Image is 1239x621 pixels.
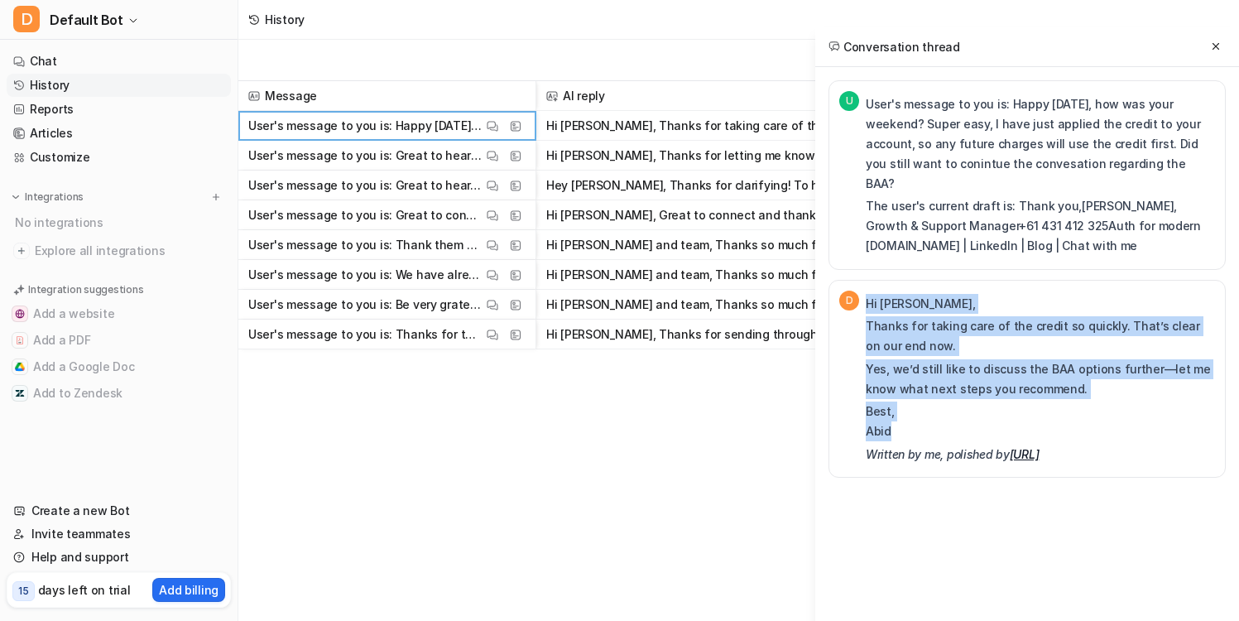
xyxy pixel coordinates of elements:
a: Articles [7,122,231,145]
a: [URL] [1010,447,1040,461]
p: User's message to you is: We have already actioned some of your feedback and we will keep an eye ... [248,260,483,290]
p: days left on trial [38,581,131,599]
button: Add a websiteAdd a website [7,301,231,327]
p: Integrations [25,190,84,204]
p: Integration suggestions [28,282,143,297]
button: Hi [PERSON_NAME] and team, Thanks so much for the call and for the thorough feedback. We're alrea... [546,230,869,260]
button: Integrations [7,189,89,205]
p: User's message to you is: Happy [DATE], how was your weekend? Super easy, I have just applied the... [248,111,483,141]
img: Add to Zendesk [15,388,25,398]
img: expand menu [10,191,22,203]
span: Message [245,81,529,111]
button: Hi [PERSON_NAME], Thanks for letting me know. I appreciate the update and completely understand p... [546,141,869,171]
img: explore all integrations [13,243,30,259]
button: Add a Google DocAdd a Google Doc [7,354,231,380]
span: D [13,6,40,32]
p: Best, Abid [866,402,1215,441]
p: User's message to you is: Be very grateful for the call and feedback, team will be working throug... [248,290,483,320]
a: Chat [7,50,231,73]
button: Hi [PERSON_NAME] and team, Thanks so much for the call and all the thoughtful feedback—we really ... [546,260,869,290]
p: User's message to you is: Great to hear from you, sorry to say the team hasnt begun work yet on t... [248,141,483,171]
button: Add to ZendeskAdd to Zendesk [7,380,231,407]
a: Reports [7,98,231,121]
a: Customize [7,146,231,169]
p: Hi [PERSON_NAME], [866,294,1215,314]
p: 15 [18,584,29,599]
div: No integrations [10,209,231,236]
p: User's message to you is: Thank them for the call, providing valuable feedback that we are alread... [248,230,483,260]
img: menu_add.svg [210,191,222,203]
button: Add a PDFAdd a PDF [7,327,231,354]
a: History [7,74,231,97]
span: AI reply [543,81,872,111]
button: Hi [PERSON_NAME], Great to connect and thanks for reaching out. We'll definitely keep Bid Helpdes... [546,200,869,230]
p: The user's current draft is: Thank you,[PERSON_NAME], Growth & Support Manager+61 431 412 325Auth... [866,196,1215,256]
p: User's message to you is: Great to hear. Could you explain your use case further? Will Rippling b... [248,171,483,200]
h2: Conversation thread [828,38,960,55]
img: Add a website [15,309,25,319]
a: Invite teammates [7,522,231,546]
button: Add billing [152,578,225,602]
span: Default Bot [50,8,123,31]
p: Yes, we’d still like to discuss the BAA options further—let me know what next steps you recommend. [866,359,1215,399]
a: Help and support [7,546,231,569]
div: History [265,11,305,28]
button: Hi [PERSON_NAME], Thanks for taking care of the credit so quickly. That’s clear on our end now. Y... [546,111,869,141]
img: Add a PDF [15,335,25,345]
p: User's message to you is: Thanks for the call, the team will review the presentation before the n... [248,320,483,349]
p: Thanks for taking care of the credit so quickly. That’s clear on our end now. [866,316,1215,356]
p: Add billing [159,581,219,599]
button: Hi [PERSON_NAME], Thanks for sending through the presentation. The team will review it ahead of o... [546,320,869,349]
p: User's message to you is: Happy [DATE], how was your weekend? Super easy, I have just applied the... [866,94,1215,194]
span: U [839,91,859,111]
a: Create a new Bot [7,499,231,522]
img: Add a Google Doc [15,362,25,372]
a: Explore all integrations [7,239,231,262]
span: D [839,291,859,310]
em: Written by me, polished by [866,447,1039,461]
button: Hey [PERSON_NAME], Thanks for clarifying! To help us give you the best guidance, could you share ... [546,171,869,200]
button: Hi [PERSON_NAME] and team, Thanks so much for the call and all the thoughtful feedback—really app... [546,290,869,320]
p: User's message to you is: Great to connect and glad Ev could connect us. Next time we come across... [248,200,483,230]
span: Explore all integrations [35,238,224,264]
